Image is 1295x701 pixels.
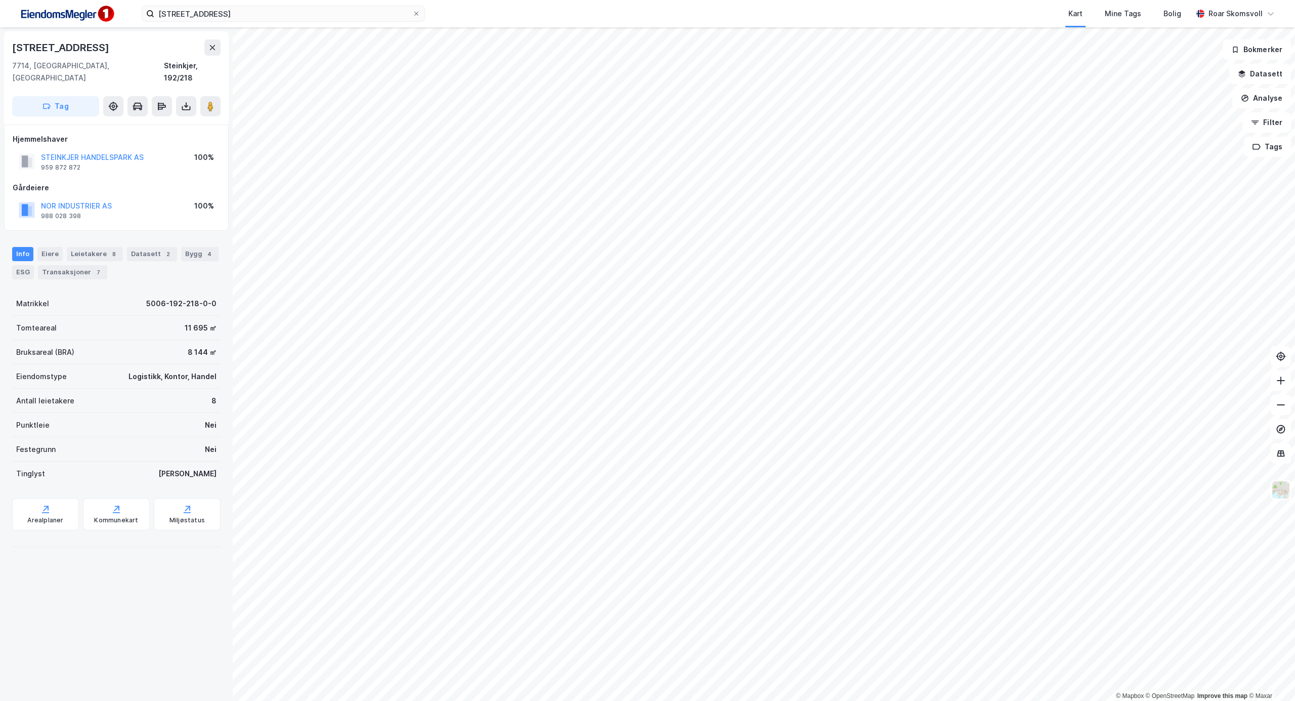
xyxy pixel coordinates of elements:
[1197,692,1247,699] a: Improve this map
[211,395,217,407] div: 8
[1244,652,1295,701] iframe: Chat Widget
[93,267,103,277] div: 7
[188,346,217,358] div: 8 144 ㎡
[41,212,81,220] div: 988 028 398
[27,516,63,524] div: Arealplaner
[164,60,221,84] div: Steinkjer, 192/218
[1242,112,1291,133] button: Filter
[127,247,177,261] div: Datasett
[1116,692,1144,699] a: Mapbox
[194,200,214,212] div: 100%
[13,133,220,145] div: Hjemmelshaver
[12,265,34,279] div: ESG
[205,419,217,431] div: Nei
[154,6,412,21] input: Søk på adresse, matrikkel, gårdeiere, leietakere eller personer
[16,346,74,358] div: Bruksareal (BRA)
[1223,39,1291,60] button: Bokmerker
[41,163,80,172] div: 959 872 872
[16,419,50,431] div: Punktleie
[1271,480,1290,500] img: Z
[12,247,33,261] div: Info
[38,265,107,279] div: Transaksjoner
[205,443,217,456] div: Nei
[1229,64,1291,84] button: Datasett
[146,298,217,310] div: 5006-192-218-0-0
[12,60,164,84] div: 7714, [GEOGRAPHIC_DATA], [GEOGRAPHIC_DATA]
[16,370,67,383] div: Eiendomstype
[16,3,117,25] img: F4PB6Px+NJ5v8B7XTbfpPpyloAAAAASUVORK5CYII=
[128,370,217,383] div: Logistikk, Kontor, Handel
[1244,652,1295,701] div: Kontrollprogram for chat
[1232,88,1291,108] button: Analyse
[67,247,123,261] div: Leietakere
[1208,8,1263,20] div: Roar Skomsvoll
[12,39,111,56] div: [STREET_ADDRESS]
[181,247,219,261] div: Bygg
[1244,137,1291,157] button: Tags
[1068,8,1083,20] div: Kart
[16,468,45,480] div: Tinglyst
[204,249,214,259] div: 4
[16,395,74,407] div: Antall leietakere
[109,249,119,259] div: 8
[163,249,173,259] div: 2
[185,322,217,334] div: 11 695 ㎡
[16,443,56,456] div: Festegrunn
[94,516,138,524] div: Kommunekart
[1105,8,1141,20] div: Mine Tags
[158,468,217,480] div: [PERSON_NAME]
[194,151,214,163] div: 100%
[12,96,99,116] button: Tag
[13,182,220,194] div: Gårdeiere
[16,322,57,334] div: Tomteareal
[16,298,49,310] div: Matrikkel
[1163,8,1181,20] div: Bolig
[1146,692,1195,699] a: OpenStreetMap
[169,516,205,524] div: Miljøstatus
[37,247,63,261] div: Eiere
